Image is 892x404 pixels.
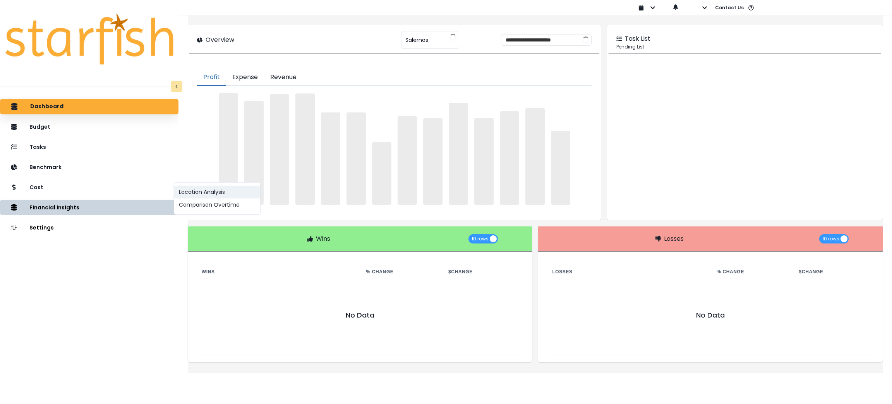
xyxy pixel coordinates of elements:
button: Revenue [264,69,303,86]
p: Task List [625,34,650,43]
span: ‌ [372,142,391,205]
button: Comparison Overtime [174,199,260,211]
span: ‌ [449,103,468,205]
p: Wins [316,234,330,243]
button: Profit [197,69,226,86]
p: Benchmark [29,164,62,171]
span: ‌ [398,116,417,205]
span: Salernos [405,32,428,48]
p: Budget [29,124,50,130]
span: ‌ [270,94,289,205]
p: Cost [29,184,43,191]
th: % Change [360,267,442,276]
th: % Change [710,267,793,276]
span: ‌ [321,112,340,205]
span: 10 rows [472,234,489,243]
button: Expense [226,69,264,86]
p: Tasks [29,144,46,150]
span: ‌ [474,118,494,205]
span: ‌ [500,111,519,205]
th: $ Change [442,267,524,276]
p: Overview [206,35,234,45]
p: Dashboard [30,103,63,110]
span: ‌ [244,101,264,205]
button: Location Analysis [174,186,260,199]
span: ‌ [551,131,570,205]
th: $ Change [793,267,875,276]
p: Losses [664,234,684,243]
span: 10 rows [822,234,839,243]
th: Wins [196,267,360,276]
p: No Data [552,312,869,318]
span: ‌ [423,118,443,205]
span: ‌ [525,108,545,205]
span: ‌ [347,112,366,205]
span: ‌ [219,93,238,205]
p: No Data [202,312,518,318]
span: ‌ [295,93,315,205]
p: Pending List [616,43,873,50]
th: Losses [546,267,710,276]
